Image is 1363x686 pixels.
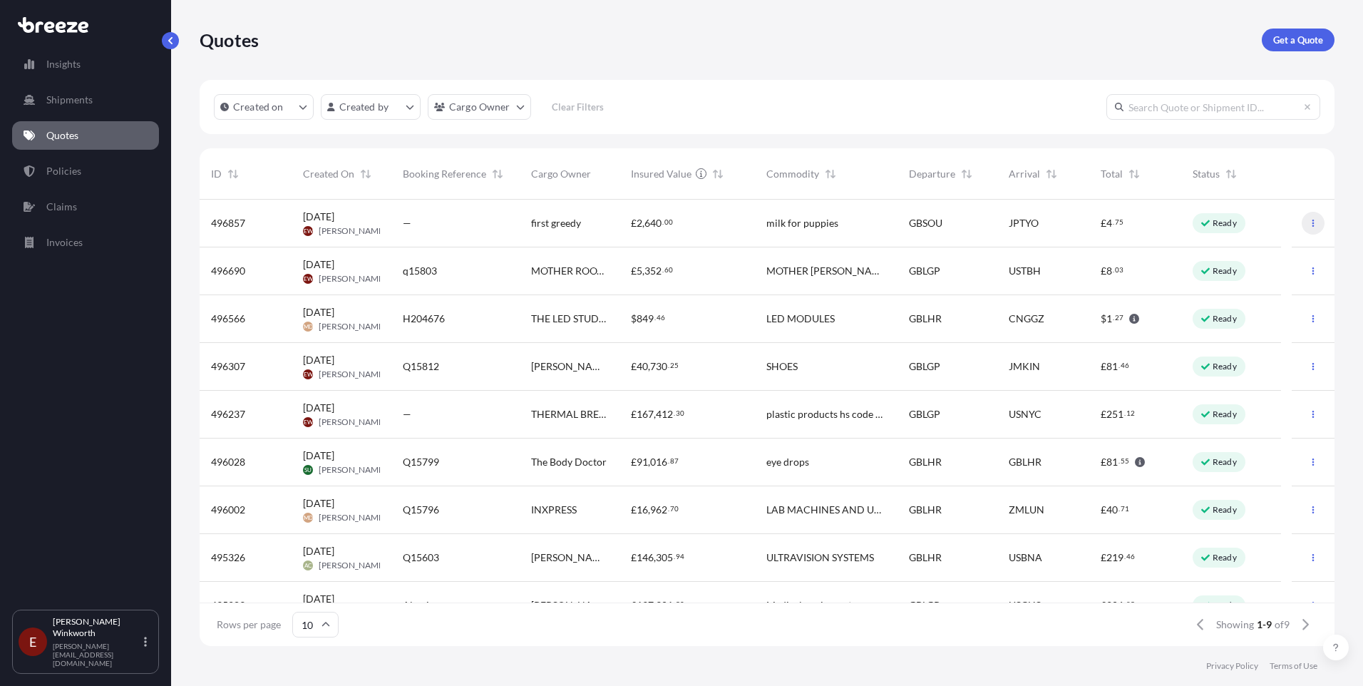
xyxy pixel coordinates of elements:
[650,362,667,372] span: 730
[1126,602,1135,607] span: 85
[1206,660,1258,672] a: Privacy Policy
[1216,618,1254,632] span: Showing
[12,50,159,78] a: Insights
[766,598,852,613] span: Medical equipment
[531,312,608,326] span: THE LED STUDIO
[1009,598,1041,613] span: USCHS
[637,314,654,324] span: 849
[1101,314,1106,324] span: $
[319,273,386,285] span: [PERSON_NAME]
[428,94,531,120] button: cargoOwner Filter options
[211,264,245,278] span: 496690
[909,167,955,181] span: Departure
[1126,165,1143,183] button: Sort
[637,505,648,515] span: 16
[319,321,386,332] span: [PERSON_NAME]
[637,218,642,228] span: 2
[909,407,940,421] span: GBLGP
[46,164,81,178] p: Policies
[403,551,439,565] span: Q15603
[670,363,679,368] span: 25
[538,96,618,118] button: Clear Filters
[1257,618,1272,632] span: 1-9
[1213,217,1237,229] p: Ready
[211,455,245,469] span: 496028
[29,635,36,649] span: E
[1118,506,1120,511] span: .
[339,100,389,114] p: Created by
[1126,411,1135,416] span: 12
[46,128,78,143] p: Quotes
[766,503,886,517] span: LAB MACHINES AND UNITS
[766,216,838,230] span: milk for puppies
[1223,165,1240,183] button: Sort
[531,551,608,565] span: [PERSON_NAME] Surgical
[909,503,942,517] span: GBLHR
[46,235,83,250] p: Invoices
[211,407,245,421] span: 496237
[531,359,608,374] span: [PERSON_NAME]
[656,553,673,563] span: 305
[1193,167,1220,181] span: Status
[303,305,334,319] span: [DATE]
[319,225,386,237] span: [PERSON_NAME]
[1009,264,1041,278] span: USTBH
[637,409,654,419] span: 167
[1106,94,1320,120] input: Search Quote or Shipment ID...
[1101,167,1123,181] span: Total
[631,409,637,419] span: £
[12,86,159,114] a: Shipments
[1115,220,1123,225] span: 75
[1106,266,1112,276] span: 8
[668,459,669,464] span: .
[631,505,637,515] span: £
[909,455,942,469] span: GBLHR
[1213,361,1237,372] p: Ready
[214,94,314,120] button: createdOn Filter options
[225,165,242,183] button: Sort
[46,200,77,214] p: Claims
[631,362,637,372] span: £
[642,218,644,228] span: ,
[1113,220,1114,225] span: .
[12,193,159,221] a: Claims
[304,511,313,525] span: MD
[654,553,656,563] span: ,
[304,272,313,286] span: EW
[766,359,798,374] span: SHOES
[674,554,675,559] span: .
[357,165,374,183] button: Sort
[403,216,411,230] span: —
[1126,554,1135,559] span: 46
[12,121,159,150] a: Quotes
[664,220,673,225] span: 00
[909,312,942,326] span: GBLHR
[53,642,141,667] p: [PERSON_NAME][EMAIL_ADDRESS][DOMAIN_NAME]
[1118,459,1120,464] span: .
[631,600,637,610] span: £
[303,544,334,558] span: [DATE]
[1115,267,1123,272] span: 03
[648,457,650,467] span: ,
[674,602,675,607] span: .
[642,266,644,276] span: ,
[531,407,608,421] span: THERMAL BREAKS LLC
[1213,504,1237,516] p: Ready
[637,600,654,610] span: 137
[211,312,245,326] span: 496566
[1273,33,1323,47] p: Get a Quote
[319,512,386,523] span: [PERSON_NAME]
[1009,503,1044,517] span: ZMLUN
[211,216,245,230] span: 496857
[909,216,942,230] span: GBSOU
[709,165,726,183] button: Sort
[674,411,675,416] span: .
[637,266,642,276] span: 5
[303,167,354,181] span: Created On
[650,457,667,467] span: 016
[304,319,313,334] span: MD
[211,598,245,613] span: 495289
[1101,362,1106,372] span: £
[656,409,673,419] span: 412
